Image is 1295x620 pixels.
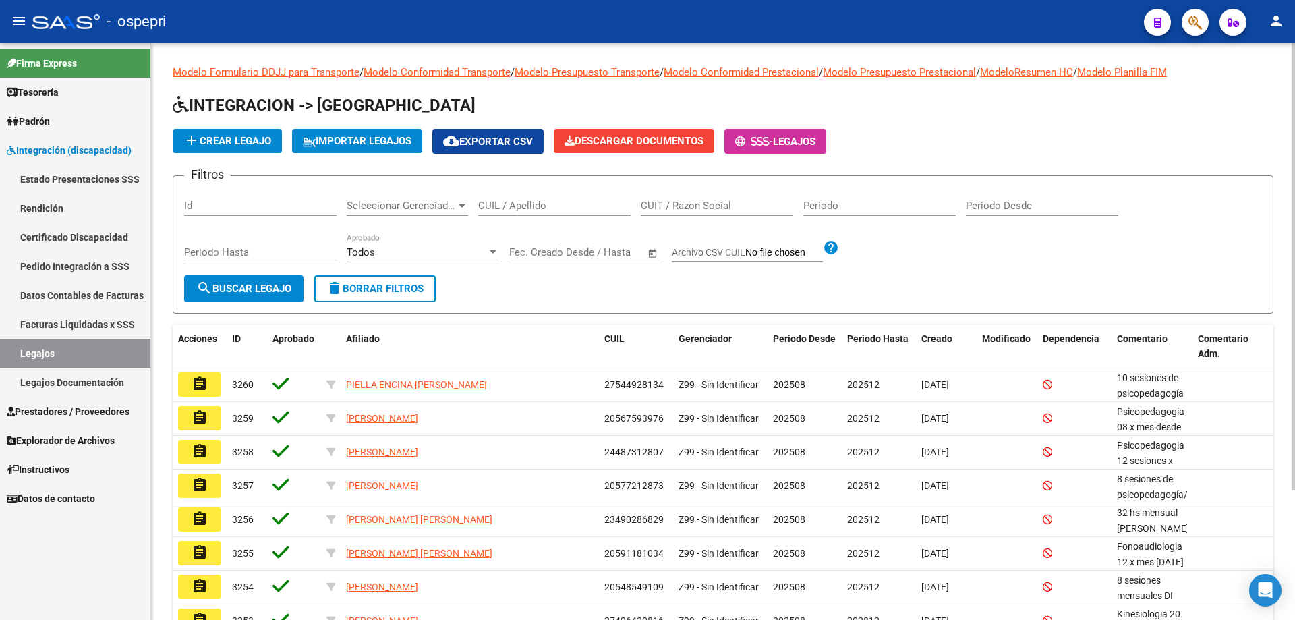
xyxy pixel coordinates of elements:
span: - [735,136,773,148]
span: CUIL [604,333,625,344]
input: Start date [509,246,553,258]
mat-icon: assignment [192,477,208,493]
a: Modelo Presupuesto Prestacional [823,66,976,78]
button: Borrar Filtros [314,275,436,302]
span: 3259 [232,413,254,424]
button: -Legajos [724,129,826,154]
span: Creado [921,333,952,344]
span: Psicopedagogia 08 x mes desde 19/08/2025 al 31/12/2025 Lic Ruitor Roy Maximiliano. Modulo mensual... [1117,406,1192,540]
span: 202508 [773,413,805,424]
span: [DATE] [921,413,949,424]
div: Open Intercom Messenger [1249,574,1282,607]
span: 202508 [773,514,805,525]
span: Seleccionar Gerenciador [347,200,456,212]
datatable-header-cell: Afiliado [341,325,599,369]
a: Modelo Formulario DDJJ para Transporte [173,66,359,78]
mat-icon: assignment [192,376,208,392]
span: [DATE] [921,447,949,457]
span: Acciones [178,333,217,344]
a: Modelo Presupuesto Transporte [515,66,660,78]
span: 3257 [232,480,254,491]
span: 32 hs mensual de MAI/ Espíndola Jesica/ Agosto a dic [1117,507,1193,564]
span: 202512 [847,582,880,592]
mat-icon: assignment [192,410,208,426]
span: Exportar CSV [443,136,533,148]
span: 202508 [773,582,805,592]
span: 202512 [847,514,880,525]
span: Z99 - Sin Identificar [679,548,759,559]
a: ModeloResumen HC [980,66,1073,78]
span: Periodo Hasta [847,333,909,344]
span: 202508 [773,379,805,390]
mat-icon: assignment [192,511,208,527]
datatable-header-cell: ID [227,325,267,369]
span: Comentario Adm. [1198,333,1248,360]
datatable-header-cell: Periodo Hasta [842,325,916,369]
span: Padrón [7,114,50,129]
mat-icon: help [823,239,839,256]
datatable-header-cell: Periodo Desde [768,325,842,369]
span: 3256 [232,514,254,525]
span: 20591181034 [604,548,664,559]
button: Open calendar [645,246,661,261]
span: [PERSON_NAME] [346,447,418,457]
input: Archivo CSV CUIL [745,247,823,259]
span: [PERSON_NAME] [PERSON_NAME] [346,548,492,559]
span: Borrar Filtros [326,283,424,295]
datatable-header-cell: Comentario Adm. [1192,325,1273,369]
span: IMPORTAR LEGAJOS [303,135,411,147]
span: 20567593976 [604,413,664,424]
span: 3255 [232,548,254,559]
span: [DATE] [921,379,949,390]
span: 202512 [847,447,880,457]
datatable-header-cell: Modificado [977,325,1037,369]
span: ID [232,333,241,344]
mat-icon: search [196,280,212,296]
button: Exportar CSV [432,129,544,154]
span: 10 sesiones de psicopedagogía vallejo m mercedes/ Agosto a dic [1117,372,1189,445]
span: [DATE] [921,480,949,491]
span: [DATE] [921,514,949,525]
span: Comentario [1117,333,1168,344]
span: Dependencia [1043,333,1099,344]
span: Z99 - Sin Identificar [679,480,759,491]
span: Descargar Documentos [565,135,703,147]
span: Z99 - Sin Identificar [679,413,759,424]
span: Tesorería [7,85,59,100]
span: [PERSON_NAME] [346,480,418,491]
span: 3258 [232,447,254,457]
span: Legajos [773,136,815,148]
span: 202512 [847,548,880,559]
span: 20548549109 [604,582,664,592]
a: Modelo Planilla FIM [1077,66,1167,78]
mat-icon: menu [11,13,27,29]
datatable-header-cell: Gerenciador [673,325,768,369]
datatable-header-cell: Aprobado [267,325,321,369]
mat-icon: assignment [192,544,208,561]
button: IMPORTAR LEGAJOS [292,129,422,153]
span: 202512 [847,480,880,491]
span: Z99 - Sin Identificar [679,514,759,525]
span: Explorador de Archivos [7,433,115,448]
span: Afiliado [346,333,380,344]
datatable-header-cell: CUIL [599,325,673,369]
span: Psicopedagogia 12 sesiones x mes desde 19/08/2025 al 31/12/2025 Lic.Iuorno Veronica. Psicologia 1... [1117,440,1192,604]
span: Crear Legajo [183,135,271,147]
datatable-header-cell: Acciones [173,325,227,369]
span: 24487312807 [604,447,664,457]
span: PIELLA ENCINA [PERSON_NAME] [346,379,487,390]
span: Modificado [982,333,1031,344]
span: [DATE] [921,548,949,559]
span: Prestadores / Proveedores [7,404,129,419]
span: - ospepri [107,7,166,36]
span: Z99 - Sin Identificar [679,447,759,457]
span: Firma Express [7,56,77,71]
mat-icon: add [183,132,200,148]
span: 202508 [773,548,805,559]
span: 202512 [847,413,880,424]
span: Gerenciador [679,333,732,344]
mat-icon: person [1268,13,1284,29]
span: 8 sesiones de psicopedagogía/ fernandez cintia/ Agosto a dic 8 sesiones de psicomotricidad / Diaz... [1117,474,1193,607]
input: End date [565,246,631,258]
mat-icon: assignment [192,443,208,459]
